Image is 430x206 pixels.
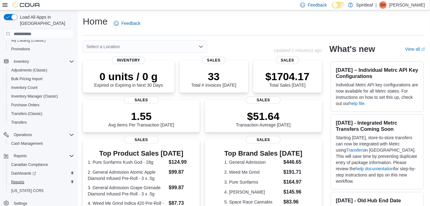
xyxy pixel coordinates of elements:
[6,75,77,83] button: Bulk Pricing Import
[283,198,302,206] dd: $83.96
[94,70,163,83] p: 0 units / 0 g
[202,57,226,64] span: Sales
[111,17,143,30] a: Feedback
[265,70,310,88] div: Total Sales [DATE]
[356,166,394,171] a: help documentation
[11,68,47,73] span: Adjustments (Classic)
[224,169,281,175] dt: 2. Weed Me Grind
[9,187,74,195] span: Washington CCRS
[9,178,27,186] a: Reports
[6,45,77,53] button: Promotions
[9,37,74,44] span: My Catalog (Classic)
[11,94,58,99] span: Inventory Manager (Classic)
[283,178,302,186] dd: $164.97
[11,171,36,176] span: Dashboards
[11,152,29,160] button: Reports
[9,178,74,186] span: Reports
[6,66,77,75] button: Adjustments (Classic)
[9,93,74,100] span: Inventory Manager (Classic)
[191,70,236,88] div: Total # Invoices [DATE]
[9,37,48,44] a: My Catalog (Classic)
[283,168,302,176] dd: $191.71
[6,186,77,195] button: [US_STATE] CCRS
[9,140,45,147] a: Cash Management
[9,140,74,147] span: Cash Management
[236,110,291,127] div: Transaction Average [DATE]
[246,96,281,104] span: Sales
[11,58,74,65] span: Inventory
[14,153,27,158] span: Reports
[9,66,74,74] span: Adjustments (Classic)
[330,44,375,54] h2: What's new
[124,136,159,144] span: Sales
[14,59,29,64] span: Inventory
[9,119,29,126] a: Transfers
[6,101,77,109] button: Purchase Orders
[9,66,50,74] a: Adjustments (Classic)
[283,188,302,196] dd: $145.96
[169,158,195,166] dd: $124.99
[14,201,27,206] span: Settings
[9,75,74,83] span: Bulk Pricing Import
[9,45,74,53] span: Promotions
[376,1,377,9] p: |
[224,159,281,165] dt: 1. General Admission
[224,179,281,185] dt: 3. Pure Sunfarms
[246,136,281,144] span: Sales
[9,161,74,168] span: Canadian Compliance
[1,152,77,160] button: Reports
[11,120,27,125] span: Transfers
[108,110,174,122] p: 1.55
[112,57,145,64] span: Inventory
[11,180,24,185] span: Reports
[9,45,33,53] a: Promotions
[6,160,77,169] button: Canadian Compliance
[88,150,195,157] h3: Top Product Sales [DATE]
[389,1,425,9] p: [PERSON_NAME]
[11,162,48,167] span: Canadian Compliance
[356,1,373,9] p: Spiritleaf
[11,38,46,43] span: My Catalog (Classic)
[336,67,418,79] h3: [DATE] – Individual Metrc API Key Configurations
[9,110,74,117] span: Transfers (Classic)
[336,82,418,107] p: Individual Metrc API key configurations are now available for all Metrc states. For instructions ...
[9,187,46,195] a: [US_STATE] CCRS
[88,169,166,181] dt: 2. General Admission Atomic Apple Diamond Infused Pre-Roll - 3 x .5g
[1,130,77,139] button: Operations
[11,131,35,139] button: Operations
[349,101,364,106] a: help file
[224,189,281,195] dt: 4. [PERSON_NAME]
[6,178,77,186] button: Reports
[274,48,322,53] p: Updated 1 minute(s) ago
[83,15,108,28] h1: Home
[9,170,39,177] a: Dashboards
[9,110,45,117] a: Transfers (Classic)
[6,36,77,45] button: My Catalog (Classic)
[11,141,43,146] span: Cash Management
[11,103,40,108] span: Purchase Orders
[9,119,74,126] span: Transfers
[379,1,387,9] div: Shelby HA
[6,169,77,178] a: Dashboards
[224,199,281,205] dt: 5. Space Race Cannabis
[121,20,140,26] span: Feedback
[88,159,166,165] dt: 1. Pure Sunfarms Kush God - 28g
[9,170,74,177] span: Dashboards
[88,185,166,197] dt: 3. General Admission Grape Grenade Diamond Infused Pre-Roll - 3 x .5g
[94,70,163,88] div: Expired or Expiring in Next 30 Days
[9,161,50,168] a: Canadian Compliance
[9,84,74,91] span: Inventory Count
[276,57,299,64] span: Sales
[11,76,43,81] span: Bulk Pricing Import
[11,152,74,160] span: Reports
[336,120,418,132] h3: [DATE] - Integrated Metrc Transfers Coming Soon
[405,47,425,52] a: View allExternal link
[283,158,302,166] dd: $446.65
[11,188,44,193] span: [US_STATE] CCRS
[265,70,310,83] p: $1704.17
[17,14,74,26] span: Load All Apps in [GEOGRAPHIC_DATA]
[9,75,45,83] a: Bulk Pricing Import
[199,44,203,49] button: Open list of options
[421,48,425,51] svg: External link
